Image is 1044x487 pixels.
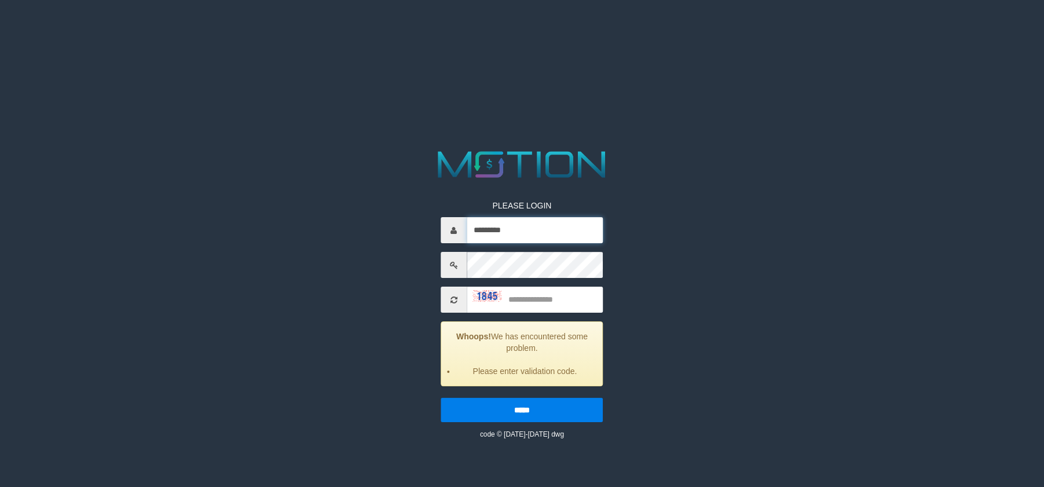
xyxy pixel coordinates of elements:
[441,321,603,386] div: We has encountered some problem.
[456,332,491,341] strong: Whoops!
[456,365,594,377] li: Please enter validation code.
[472,291,501,302] img: captcha
[431,147,614,182] img: MOTION_logo.png
[441,200,603,211] p: PLEASE LOGIN
[480,430,564,438] small: code © [DATE]-[DATE] dwg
